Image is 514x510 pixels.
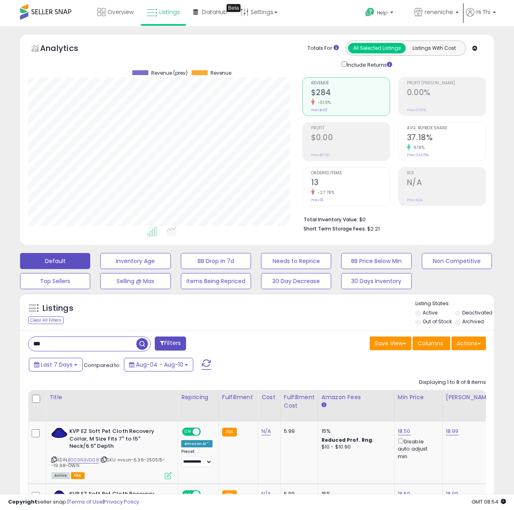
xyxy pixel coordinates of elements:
[51,472,70,479] span: All listings currently available for purchase on Amazon
[200,428,212,435] span: OFF
[41,361,73,369] span: Last 7 Days
[40,43,94,56] h5: Analytics
[341,253,411,269] button: BB Price Below Min
[311,171,390,175] span: Ordered Items
[8,498,37,506] strong: Copyright
[365,7,375,17] i: Get Help
[311,126,390,131] span: Profit
[151,70,188,76] span: Revenue (prev)
[304,216,358,223] b: Total Inventory Value:
[336,60,402,69] div: Include Returns
[451,337,486,350] button: Actions
[407,133,486,144] h2: 37.18%
[311,81,390,86] span: Revenue
[413,337,450,350] button: Columns
[210,70,231,76] span: Revenue
[28,316,64,324] div: Clear All Filters
[100,253,170,269] button: Inventory Age
[71,472,85,479] span: FBA
[68,457,99,463] a: B009N3VG08
[155,337,186,351] button: Filters
[407,108,426,112] small: Prev: 0.00%
[124,358,193,371] button: Aug-04 - Aug-10
[42,303,73,314] h5: Listings
[446,393,494,402] div: [PERSON_NAME]
[304,214,480,224] li: $0
[476,8,490,16] span: Hi Thi
[322,393,391,402] div: Amazon Fees
[341,273,411,289] button: 30 Days Inventory
[315,190,335,196] small: -27.78%
[411,145,425,151] small: 9.19%
[181,449,212,467] div: Preset:
[69,428,167,452] b: KVP EZ Soft Pet Cloth Recovery Collar, M Size Fits 7" to 15" Neck/6.5" Depth
[398,427,411,435] a: 18.50
[84,361,121,369] span: Compared to:
[261,253,331,269] button: Needs to Reprice
[348,43,406,53] button: All Selected Listings
[311,198,323,202] small: Prev: 18
[304,225,366,232] b: Short Term Storage Fees:
[159,8,180,16] span: Listings
[181,393,215,402] div: Repricing
[472,498,506,506] span: 2025-08-18 08:54 GMT
[181,253,251,269] button: BB Drop in 7d
[183,428,193,435] span: ON
[462,318,484,325] label: Archived
[222,428,237,437] small: FBA
[446,427,459,435] a: 18.99
[407,178,486,189] h2: N/A
[51,428,67,438] img: 313ys3jTjVL._SL40_.jpg
[322,428,388,435] div: 15%
[322,444,388,451] div: $10 - $10.90
[8,498,139,506] div: seller snap | |
[104,498,139,506] a: Privacy Policy
[51,457,165,469] span: | SKU: nvson-6.36-250515--19.98-OWN
[261,427,271,435] a: N/A
[49,393,174,402] div: Title
[311,153,330,157] small: Prev: $0.00
[311,108,328,112] small: Prev: $412
[311,88,390,99] h2: $284
[407,171,486,175] span: ROI
[359,1,407,26] a: Help
[419,379,486,386] div: Displaying 1 to 8 of 8 items
[181,273,251,289] button: Items Being Repriced
[370,337,411,350] button: Save View
[100,273,170,289] button: Selling @ Max
[311,178,390,189] h2: 13
[261,273,331,289] button: 30 Day Decrease
[407,198,423,202] small: Prev: N/A
[398,393,439,402] div: Min Price
[425,8,453,16] span: reneniche
[377,9,388,16] span: Help
[311,133,390,144] h2: $0.00
[423,318,452,325] label: Out of Stock
[322,402,326,409] small: Amazon Fees.
[29,358,83,371] button: Last 7 Days
[261,393,277,402] div: Cost
[181,440,212,447] div: Amazon AI *
[462,309,492,316] label: Deactivated
[367,225,380,233] span: $2.21
[51,428,172,478] div: ASIN:
[322,437,374,443] b: Reduced Prof. Rng.
[422,253,492,269] button: Non Competitive
[107,8,134,16] span: Overview
[308,45,339,52] div: Totals For
[20,253,90,269] button: Default
[407,153,429,157] small: Prev: 34.05%
[407,88,486,99] h2: 0.00%
[227,4,241,12] div: Tooltip anchor
[423,309,437,316] label: Active
[136,361,183,369] span: Aug-04 - Aug-10
[405,43,463,53] button: Listings With Cost
[69,498,103,506] a: Terms of Use
[284,428,312,435] div: 5.99
[222,393,255,402] div: Fulfillment
[407,81,486,86] span: Profit [PERSON_NAME]
[418,339,443,347] span: Columns
[202,8,227,16] span: DataHub
[284,393,315,410] div: Fulfillment Cost
[20,273,90,289] button: Top Sellers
